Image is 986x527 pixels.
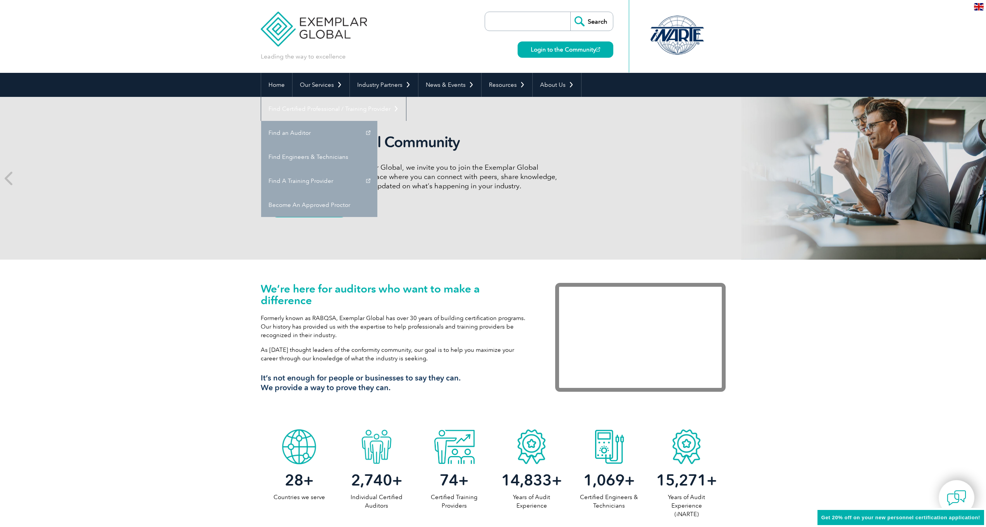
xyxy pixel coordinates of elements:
input: Search [570,12,613,31]
p: Certified Training Providers [415,493,493,510]
h2: + [415,474,493,486]
h2: + [338,474,415,486]
a: Resources [482,73,532,97]
span: 15,271 [656,471,707,489]
p: Certified Engineers & Technicians [570,493,648,510]
img: contact-chat.png [947,488,966,508]
a: News & Events [418,73,481,97]
span: 74 [440,471,458,489]
a: Find A Training Provider [261,169,377,193]
h2: + [493,474,570,486]
p: Years of Audit Experience [493,493,570,510]
p: Formerly known as RABQSA, Exemplar Global has over 30 years of building certification programs. O... [261,314,532,339]
a: Find an Auditor [261,121,377,145]
a: Our Services [293,73,349,97]
p: Years of Audit Experience (iNARTE) [648,493,725,518]
h1: We’re here for auditors who want to make a difference [261,283,532,306]
span: 28 [285,471,303,489]
a: About Us [533,73,581,97]
iframe: Exemplar Global: Working together to make a difference [555,283,726,392]
img: open_square.png [596,47,600,52]
p: As a valued member of Exemplar Global, we invite you to join the Exemplar Global Community—a fun,... [272,163,563,191]
span: 1,069 [583,471,625,489]
h2: + [648,474,725,486]
a: Login to the Community [518,41,613,58]
h2: + [261,474,338,486]
h3: It’s not enough for people or businesses to say they can. We provide a way to prove they can. [261,373,532,393]
p: As [DATE] thought leaders of the conformity community, our goal is to help you maximize your care... [261,346,532,363]
span: 2,740 [351,471,392,489]
a: Home [261,73,292,97]
a: Find Certified Professional / Training Provider [261,97,406,121]
p: Individual Certified Auditors [338,493,415,510]
a: Become An Approved Proctor [261,193,377,217]
span: 14,833 [501,471,552,489]
p: Leading the way to excellence [261,52,346,61]
img: en [974,3,984,10]
h2: Exemplar Global Community [272,133,563,151]
h2: + [570,474,648,486]
p: Countries we serve [261,493,338,501]
a: Industry Partners [350,73,418,97]
a: Find Engineers & Technicians [261,145,377,169]
span: Get 20% off on your new personnel certification application! [821,515,980,520]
